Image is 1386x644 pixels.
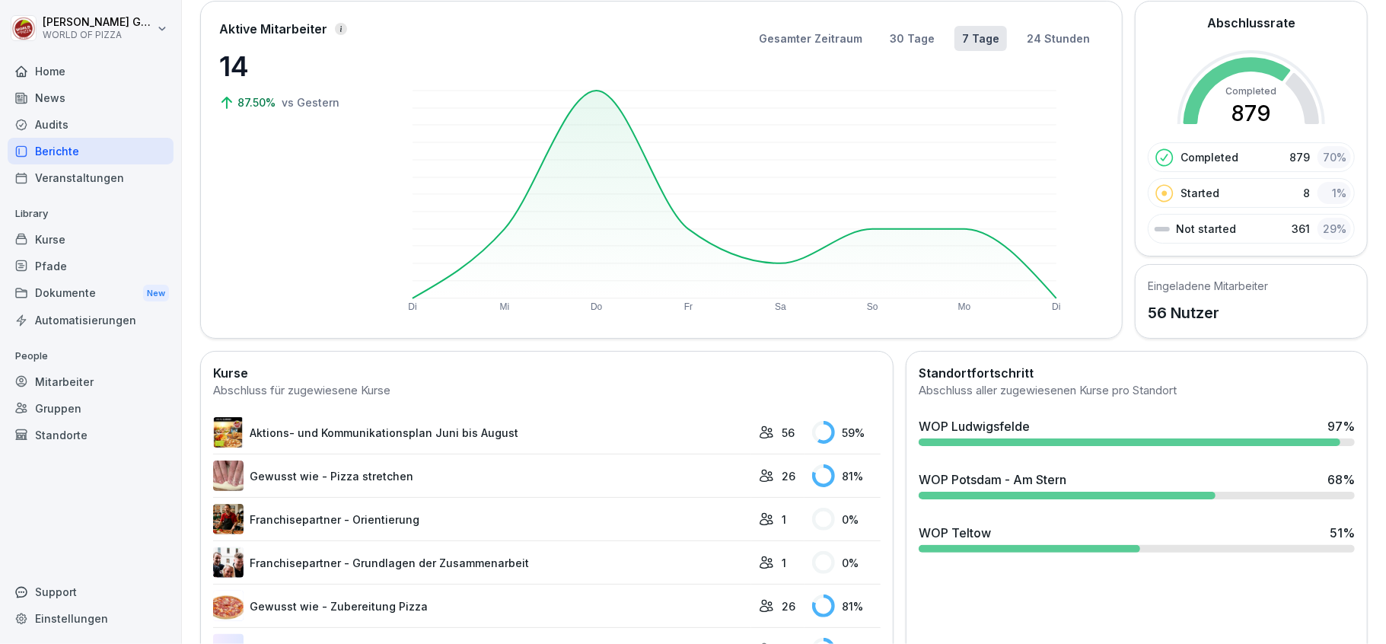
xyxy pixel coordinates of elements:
[919,382,1355,400] div: Abschluss aller zugewiesenen Kurse pro Standort
[282,94,339,110] p: vs Gestern
[1317,182,1351,204] div: 1 %
[8,279,174,308] a: DokumenteNew
[913,411,1361,452] a: WOP Ludwigsfelde97%
[913,464,1361,505] a: WOP Potsdam - Am Stern68%
[867,302,878,313] text: So
[213,417,244,448] img: wv9qdipp89lowhfx6mawjprm.png
[882,26,942,51] button: 30 Tage
[8,58,174,84] a: Home
[8,226,174,253] a: Kurse
[213,591,244,621] img: s93ht26mv7ymj1vrnqc7xuzu.png
[43,30,154,40] p: WORLD OF PIZZA
[8,164,174,191] a: Veranstaltungen
[1180,149,1238,165] p: Completed
[1148,301,1268,324] p: 56 Nutzer
[1292,221,1310,237] p: 361
[213,547,751,578] a: Franchisepartner - Grundlagen der Zusammenarbeit
[8,253,174,279] a: Pfade
[8,279,174,308] div: Dokumente
[1148,278,1268,294] h5: Eingeladene Mitarbeiter
[1327,417,1355,435] div: 97 %
[8,344,174,368] p: People
[782,555,786,571] p: 1
[1176,221,1236,237] p: Not started
[1330,524,1355,542] div: 51 %
[782,598,795,614] p: 26
[143,285,169,302] div: New
[213,547,244,578] img: jg5uy95jeicgu19gkip2jpcz.png
[812,464,881,487] div: 81 %
[8,111,174,138] a: Audits
[1207,14,1295,32] h2: Abschlussrate
[213,382,881,400] div: Abschluss für zugewiesene Kurse
[782,512,786,528] p: 1
[812,595,881,617] div: 81 %
[8,579,174,605] div: Support
[8,307,174,333] a: Automatisierungen
[812,551,881,574] div: 0 %
[1019,26,1098,51] button: 24 Stunden
[213,417,751,448] a: Aktions- und Kommunikationsplan Juni bis August
[213,591,751,621] a: Gewusst wie - Zubereitung Pizza
[237,94,279,110] p: 87.50%
[8,395,174,422] a: Gruppen
[591,302,603,313] text: Do
[1327,470,1355,489] div: 68 %
[8,202,174,226] p: Library
[219,46,371,87] p: 14
[913,518,1361,559] a: WOP Teltow51%
[919,524,991,542] div: WOP Teltow
[8,422,174,448] a: Standorte
[213,504,244,534] img: t4g7eu33fb3xcinggz4rhe0w.png
[219,20,327,38] p: Aktive Mitarbeiter
[213,461,244,491] img: omtcyif9wkfkbfxep8chs03y.png
[213,504,751,534] a: Franchisepartner - Orientierung
[1053,302,1061,313] text: Di
[408,302,416,313] text: Di
[1180,185,1219,201] p: Started
[500,302,510,313] text: Mi
[8,368,174,395] a: Mitarbeiter
[775,302,786,313] text: Sa
[1317,146,1351,168] div: 70 %
[8,605,174,632] a: Einstellungen
[684,302,693,313] text: Fr
[812,508,881,531] div: 0 %
[958,302,971,313] text: Mo
[954,26,1007,51] button: 7 Tage
[8,138,174,164] a: Berichte
[812,421,881,444] div: 59 %
[782,425,795,441] p: 56
[1289,149,1310,165] p: 879
[919,364,1355,382] h2: Standortfortschritt
[782,468,795,484] p: 26
[1303,185,1310,201] p: 8
[751,26,870,51] button: Gesamter Zeitraum
[1317,218,1351,240] div: 29 %
[919,417,1030,435] div: WOP Ludwigsfelde
[213,364,881,382] h2: Kurse
[213,461,751,491] a: Gewusst wie - Pizza stretchen
[919,470,1066,489] div: WOP Potsdam - Am Stern
[43,16,154,29] p: [PERSON_NAME] Goldmann
[8,84,174,111] a: News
